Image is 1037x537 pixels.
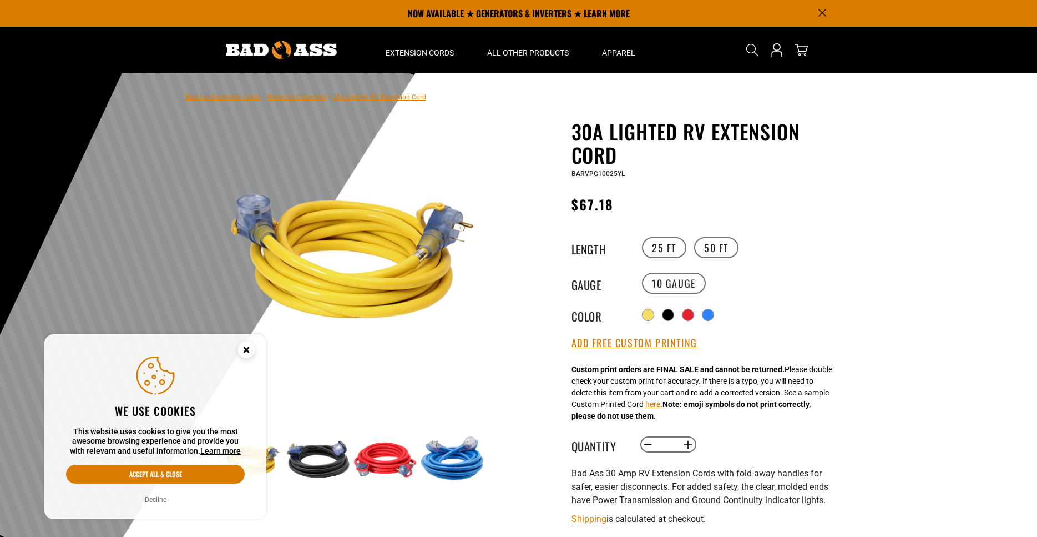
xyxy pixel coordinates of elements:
button: Accept all & close [66,465,245,484]
h2: We use cookies [66,404,245,418]
a: Shipping [571,514,606,524]
span: › [263,93,265,101]
nav: breadcrumbs [186,90,426,103]
span: › [328,93,331,101]
p: This website uses cookies to give you the most awesome browsing experience and provide you with r... [66,427,245,456]
span: All Other Products [487,48,569,58]
img: yellow [219,122,486,390]
aside: Cookie Consent [44,334,266,520]
label: Quantity [571,438,627,452]
summary: Search [743,41,761,59]
img: blue [420,428,484,492]
span: BARVPG10025YL [571,170,625,178]
span: $67.18 [571,194,614,214]
img: black [286,428,350,492]
button: Add Free Custom Printing [571,337,697,349]
div: Please double check your custom print for accuracy. If there is a typo, you will need to delete t... [571,364,832,422]
strong: Custom print orders are FINAL SALE and cannot be returned. [571,365,785,374]
summary: All Other Products [471,27,585,73]
span: Bad Ass 30 Amp RV Extension Cords with fold-away handles for safer, easier disconnects. For added... [571,468,828,505]
div: is calculated at checkout. [571,511,843,526]
button: here [645,399,660,410]
a: Bad Ass Extension Cords [186,93,261,101]
h1: 30A Lighted RV Extension Cord [571,120,843,167]
legend: Gauge [571,276,627,290]
legend: Length [571,240,627,255]
img: Bad Ass Extension Cords [226,41,337,59]
label: 10 Gauge [642,273,706,294]
img: red [353,428,417,492]
button: Decline [141,494,170,505]
strong: Note: emoji symbols do not print correctly, please do not use them. [571,400,811,420]
span: Apparel [602,48,635,58]
span: 30A Lighted RV Extension Cord [333,93,426,101]
label: 25 FT [642,237,686,258]
summary: Extension Cords [369,27,471,73]
span: Extension Cords [386,48,454,58]
a: Learn more [200,446,241,455]
a: Return to Collection [267,93,326,101]
summary: Apparel [585,27,652,73]
label: 50 FT [694,237,738,258]
legend: Color [571,308,627,322]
